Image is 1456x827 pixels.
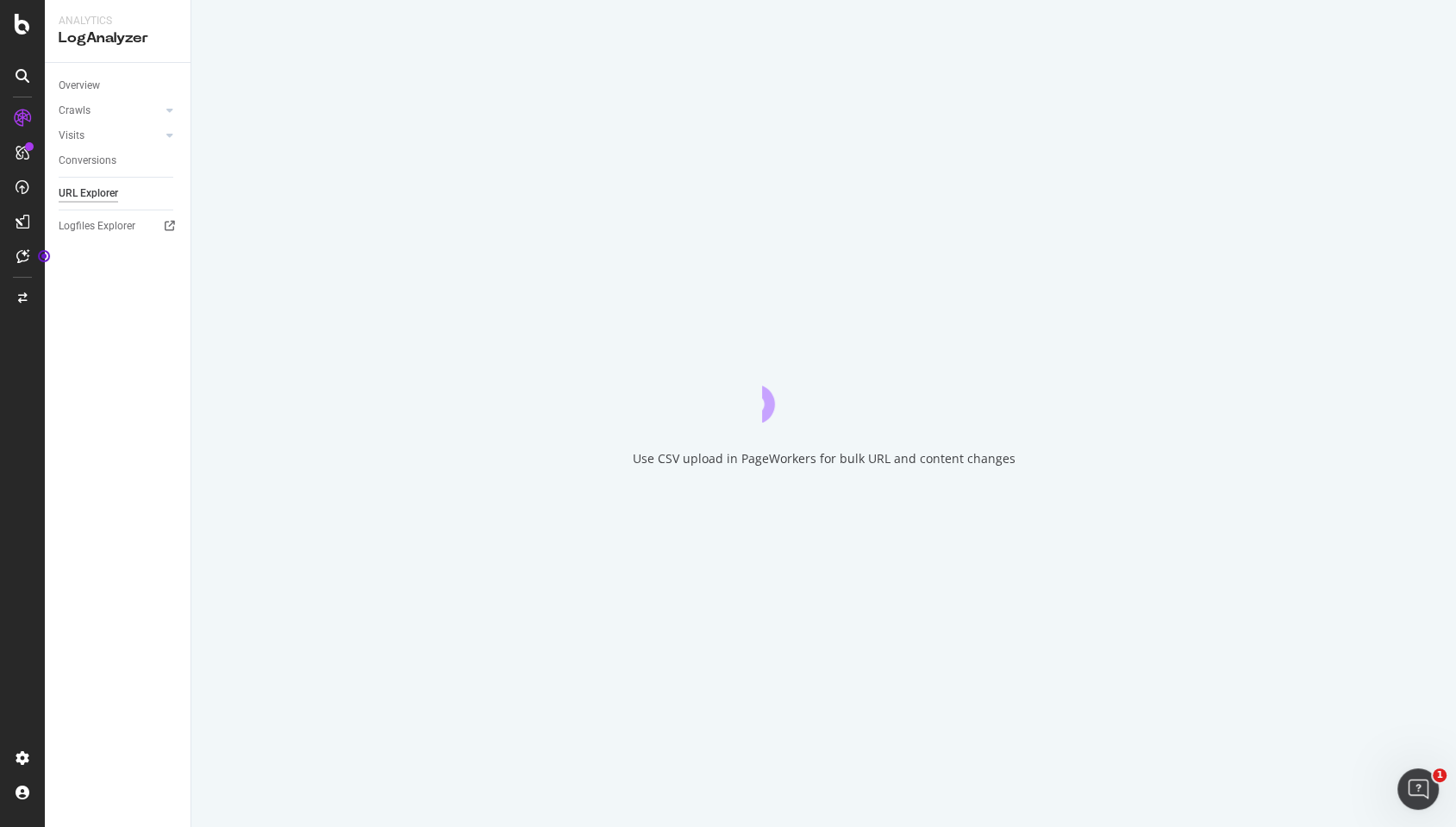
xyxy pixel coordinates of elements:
[59,77,178,95] a: Overview
[59,185,178,203] a: URL Explorer
[59,127,84,145] div: Visits
[59,102,91,120] div: Crawls
[59,28,177,48] div: LogAnalyzer
[633,450,1015,467] div: Use CSV upload in PageWorkers for bulk URL and content changes
[59,185,118,203] div: URL Explorer
[59,14,177,28] div: Analytics
[1397,768,1439,810] iframe: Intercom live chat
[59,77,100,95] div: Overview
[36,248,52,264] div: Tooltip anchor
[59,152,116,170] div: Conversions
[59,102,161,120] a: Crawls
[59,127,161,145] a: Visits
[59,217,178,235] a: Logfiles Explorer
[59,217,135,235] div: Logfiles Explorer
[1433,768,1447,782] span: 1
[762,360,886,423] div: animation
[59,152,178,170] a: Conversions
